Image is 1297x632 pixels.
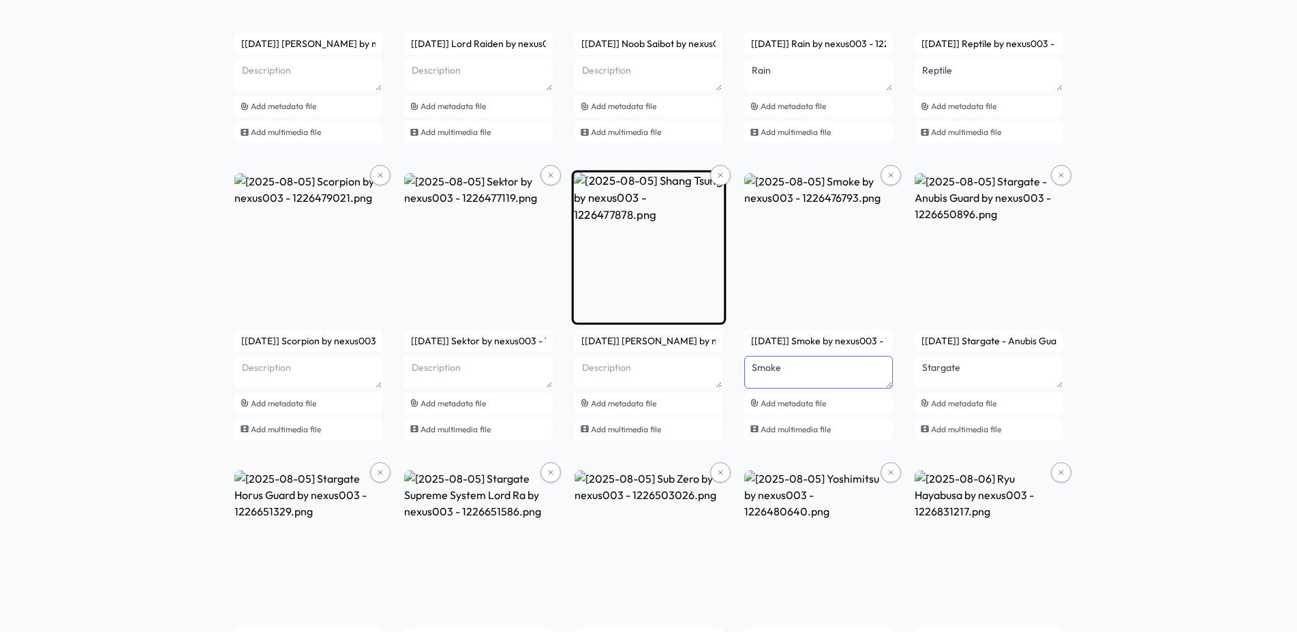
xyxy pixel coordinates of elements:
img: [2025-08-05] Sektor by nexus003 - 1226477119.png [404,173,553,322]
input: Name ([2025-08-05] Rain by nexus003 - 1226479626) [744,33,893,55]
input: Name ([2025-08-05] Noob Saibot by nexus003 - 1226503773) [575,33,723,55]
input: Name ([2025-08-05] Reptile by nexus003 - 1226479840) [915,33,1063,55]
span: Add multimedia file [591,127,661,137]
input: Name ([2025-08-05] Lord Raiden by nexus003 - 1226477530) [404,33,553,55]
input: Name ([2025-08-05] Shang Tsung by nexus003 - 1226477878) [575,330,723,352]
img: [2025-08-05] Scorpion by nexus003 - 1226479021.png [234,173,383,322]
span: Add multimedia file [761,424,831,434]
span: Add multimedia file [761,127,831,137]
img: [2025-08-05] Stargate - Anubis Guard by nexus003 - 1226650896.png [915,173,1063,322]
img: [2025-08-05] Smoke by nexus003 - 1226476793.png [744,173,893,322]
span: Add metadata file [761,101,826,111]
input: Name ([2025-08-05] Kuai Liang by nexus003 - 1226503350) [234,33,383,55]
span: Add multimedia file [251,127,321,137]
span: Add multimedia file [421,424,491,434]
img: [2025-08-05] Shang Tsung by nexus003 - 1226477878.png [571,170,725,325]
input: Name ([2025-08-05] Stargate - Anubis Guard by nexus003 - 1226650896) [915,330,1063,352]
span: Add multimedia file [251,424,321,434]
span: Add multimedia file [931,127,1001,137]
img: [2025-08-05] Yoshimitsu by nexus003 - 1226480640.png [744,470,893,619]
span: Add metadata file [931,101,996,111]
span: Add metadata file [761,398,826,408]
span: Add metadata file [421,101,486,111]
input: Name ([2025-08-05] Scorpion by nexus003 - 1226479021) [234,330,383,352]
input: Name ([2025-08-05] Sektor by nexus003 - 1226477119) [404,330,553,352]
span: Add metadata file [251,398,316,408]
span: Add metadata file [591,101,656,111]
img: [2025-08-06] Ryu Hayabusa by nexus003 - 1226831217.png [915,470,1063,619]
span: Add multimedia file [421,127,491,137]
span: Add metadata file [421,398,486,408]
span: Add metadata file [251,101,316,111]
span: Add multimedia file [931,424,1001,434]
span: Add metadata file [591,398,656,408]
span: Add metadata file [931,398,996,408]
img: [2025-08-05] Stargate Horus Guard by nexus003 - 1226651329.png [234,470,383,619]
img: [2025-08-05] Sub Zero by nexus003 - 1226503026.png [575,470,723,619]
span: Add multimedia file [591,424,661,434]
img: [2025-08-05] Stargate Supreme System Lord Ra by nexus003 - 1226651586.png [404,470,553,619]
input: Name ([2025-08-05] Smoke by nexus003 - 1226476793) [744,330,893,352]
